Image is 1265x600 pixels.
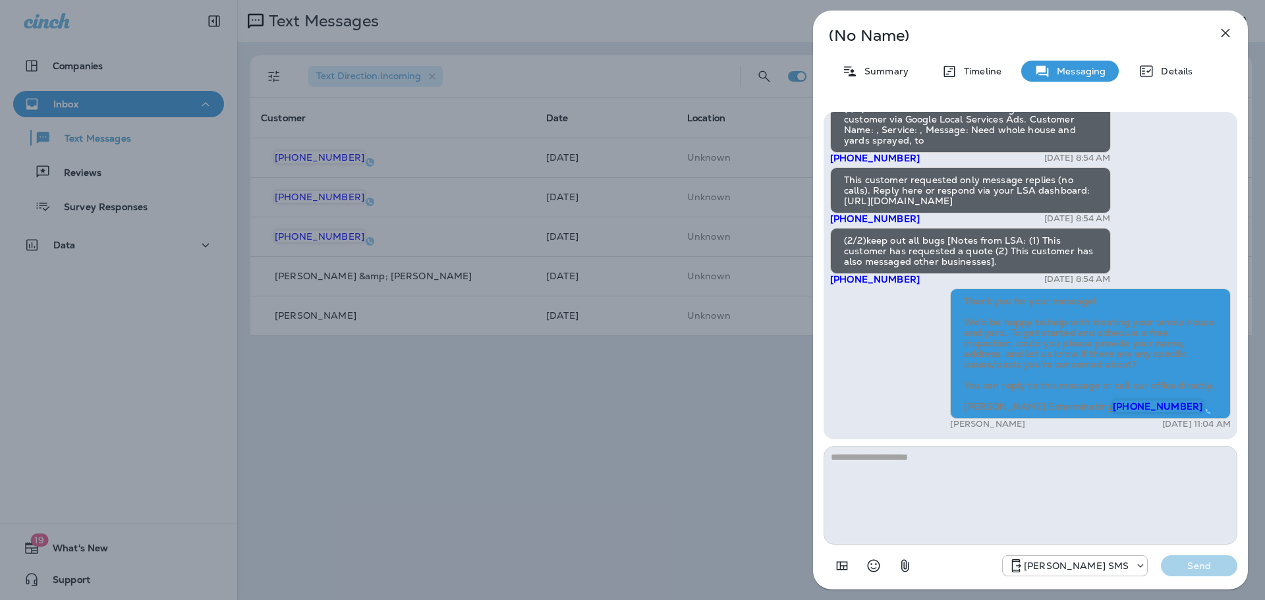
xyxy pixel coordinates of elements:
div: This customer requested only message replies (no calls). Reply here or respond via your LSA dashb... [830,167,1111,213]
p: [DATE] 11:04 AM [1162,419,1231,429]
div: (1/2)You have received a new message from a customer via Google Local Services Ads. Customer Name... [830,96,1111,153]
p: Timeline [957,66,1001,76]
p: [DATE] 8:54 AM [1044,213,1111,224]
p: [DATE] 8:54 AM [1044,153,1111,163]
span: [PHONE_NUMBER] [1113,400,1202,412]
p: [DATE] 8:54 AM [1044,274,1111,285]
button: Add in a premade template [829,553,855,579]
p: Messaging [1050,66,1106,76]
p: Summary [858,66,909,76]
p: [PERSON_NAME] SMS [1024,560,1129,571]
p: [PERSON_NAME] [950,419,1025,429]
p: Details [1154,66,1193,76]
span: [PHONE_NUMBER] [830,213,920,225]
span: [PHONE_NUMBER] [830,273,920,285]
span: Thank you for your message! We’d be happy to help with treating your whole house and yard. To get... [964,295,1216,412]
p: (No Name) [829,30,1189,41]
span: [PHONE_NUMBER] [830,152,920,164]
button: Select an emoji [860,553,887,579]
div: +1 (757) 760-3335 [1003,558,1147,574]
div: (2/2)keep out all bugs [Notes from LSA: (1) This customer has requested a quote (2) This customer... [830,228,1111,274]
